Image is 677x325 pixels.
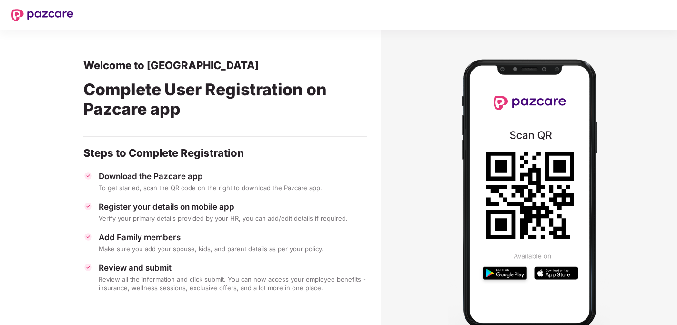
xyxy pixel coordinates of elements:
[99,183,367,192] div: To get started, scan the QR code on the right to download the Pazcare app.
[83,171,93,181] img: svg+xml;base64,PHN2ZyBpZD0iVGljay0zMngzMiIgeG1sbnM9Imh0dHA6Ly93d3cudzMub3JnLzIwMDAvc3ZnIiB3aWR0aD...
[83,202,93,211] img: svg+xml;base64,PHN2ZyBpZD0iVGljay0zMngzMiIgeG1sbnM9Imh0dHA6Ly93d3cudzMub3JnLzIwMDAvc3ZnIiB3aWR0aD...
[99,263,367,273] div: Review and submit
[83,232,93,242] img: svg+xml;base64,PHN2ZyBpZD0iVGljay0zMngzMiIgeG1sbnM9Imh0dHA6Ly93d3cudzMub3JnLzIwMDAvc3ZnIiB3aWR0aD...
[83,263,93,272] img: svg+xml;base64,PHN2ZyBpZD0iVGljay0zMngzMiIgeG1sbnM9Imh0dHA6Ly93d3cudzMub3JnLzIwMDAvc3ZnIiB3aWR0aD...
[83,146,367,160] div: Steps to Complete Registration
[11,9,73,21] img: New Pazcare Logo
[99,275,367,292] div: Review all the information and click submit. You can now access your employee benefits - insuranc...
[99,202,367,212] div: Register your details on mobile app
[99,171,367,182] div: Download the Pazcare app
[83,72,367,130] div: Complete User Registration on Pazcare app
[83,59,367,72] div: Welcome to [GEOGRAPHIC_DATA]
[99,232,367,243] div: Add Family members
[99,214,367,223] div: Verify your primary details provided by your HR, you can add/edit details if required.
[99,244,367,253] div: Make sure you add your spouse, kids, and parent details as per your policy.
